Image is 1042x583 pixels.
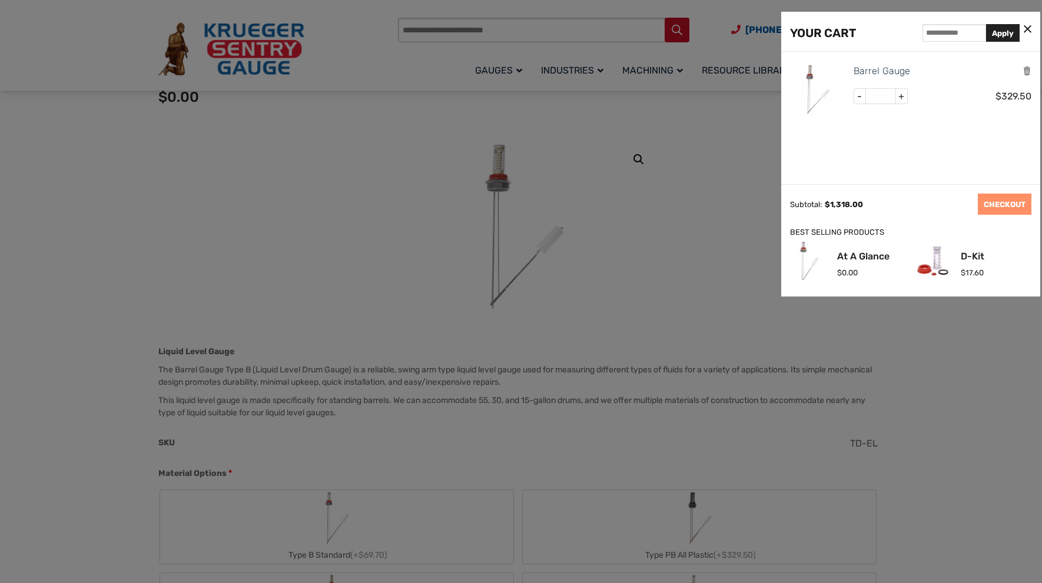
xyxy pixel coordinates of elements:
span: $ [837,268,842,277]
span: - [854,89,866,104]
a: Barrel Gauge [854,64,911,79]
div: BEST SELLING PRODUCTS [790,226,1031,239]
span: 17.60 [961,268,984,277]
div: Subtotal: [790,200,822,209]
a: Remove this item [1023,65,1031,76]
span: 1,318.00 [825,200,863,209]
img: Barrel Gauge [790,64,843,116]
a: CHECKOUT [978,194,1031,215]
span: $ [995,91,1001,102]
div: YOUR CART [790,24,856,42]
span: $ [825,200,830,209]
span: + [895,89,907,104]
img: At A Glance [790,242,828,280]
a: At A Glance [837,252,890,261]
button: Apply [986,24,1020,42]
span: 0.00 [837,268,858,277]
span: 329.50 [995,91,1031,102]
a: D-Kit [961,252,984,261]
img: D-Kit [914,242,952,280]
span: $ [961,268,965,277]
